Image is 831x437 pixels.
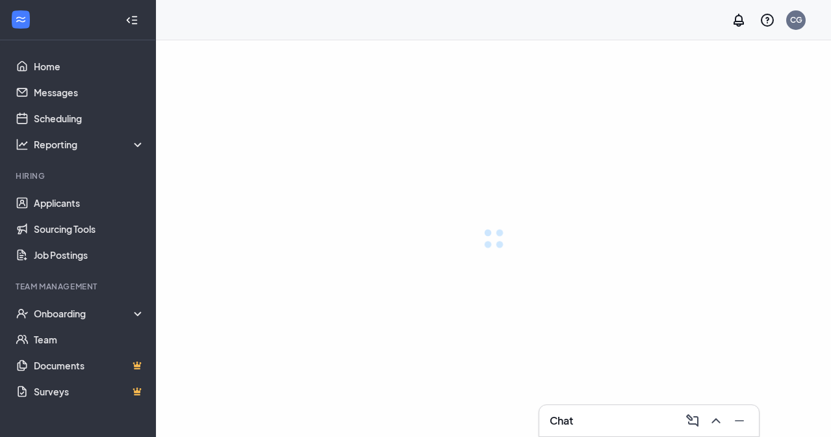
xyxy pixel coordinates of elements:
a: Scheduling [34,105,145,131]
a: Home [34,53,145,79]
button: ComposeMessage [681,410,702,431]
a: DocumentsCrown [34,352,145,378]
a: SurveysCrown [34,378,145,404]
svg: WorkstreamLogo [14,13,27,26]
button: Minimize [728,410,748,431]
svg: Minimize [732,413,747,429]
svg: Analysis [16,138,29,151]
a: Job Postings [34,242,145,268]
button: ChevronUp [704,410,725,431]
div: CG [790,14,802,25]
svg: Notifications [731,12,747,28]
div: Hiring [16,170,142,181]
div: Onboarding [34,307,146,320]
h3: Chat [550,414,573,428]
a: Team [34,326,145,352]
svg: QuestionInfo [760,12,775,28]
div: Team Management [16,281,142,292]
svg: UserCheck [16,307,29,320]
a: Messages [34,79,145,105]
a: Applicants [34,190,145,216]
svg: ChevronUp [708,413,724,429]
div: Reporting [34,138,146,151]
a: Sourcing Tools [34,216,145,242]
svg: ComposeMessage [685,413,700,429]
svg: Collapse [125,14,138,27]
